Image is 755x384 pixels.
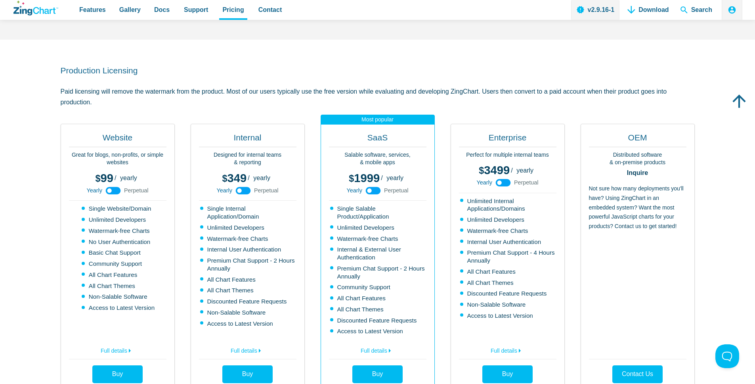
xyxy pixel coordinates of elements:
li: Discounted Feature Requests [460,290,556,298]
li: Non-Salable Software [460,301,556,309]
h2: Internal [199,132,296,147]
a: Buy [482,365,533,383]
li: Premium Chat Support - 2 Hours Annually [330,265,426,280]
span: Gallery [119,4,141,15]
li: All Chart Themes [460,279,556,287]
li: All Chart Themes [82,282,155,290]
span: yearly [120,175,137,181]
a: Contact Us [612,365,663,383]
span: Buy [502,371,513,377]
span: 349 [222,172,247,184]
p: Great for blogs, non-profits, or simple websites [69,151,166,167]
span: Perpetual [254,188,279,193]
span: 99 [96,172,113,184]
a: Full details [69,343,166,356]
li: Internal User Authentication [200,246,296,253]
a: Full details [329,343,426,356]
li: Premium Chat Support - 4 Hours Annually [460,249,556,265]
h2: Website [69,132,166,147]
span: Buy [112,371,123,377]
p: Paid licensing will remove the watermark from the product. Most of our users typically use the fr... [61,86,695,108]
span: Yearly [476,180,492,185]
li: Watermark-free Charts [460,227,556,235]
span: Yearly [216,188,232,193]
li: Discounted Feature Requests [330,317,426,324]
li: Unlimited Internal Applications/Domains [460,197,556,213]
li: All Chart Themes [330,305,426,313]
a: Buy [352,365,403,383]
span: Buy [372,371,383,377]
li: Watermark-free Charts [330,235,426,243]
li: Access to Latest Version [330,327,426,335]
a: ZingChart Logo. Click to return to the homepage [13,1,58,15]
li: Single Website/Domain [82,205,155,213]
li: All Chart Features [200,276,296,284]
p: Salable software, services, & mobile apps [329,151,426,167]
iframe: Toggle Customer Support [715,344,739,368]
span: yearly [386,175,403,181]
span: Buy [242,371,253,377]
span: / [248,175,249,181]
span: Perpetual [384,188,409,193]
span: Contact Us [622,371,653,377]
strong: Inquire [589,170,686,176]
span: / [511,167,512,174]
span: / [381,175,382,181]
li: Community Support [330,283,426,291]
li: All Chart Themes [200,286,296,294]
li: Internal User Authentication [460,238,556,246]
li: Single Internal Application/Domain [200,205,296,221]
li: Community Support [82,260,155,268]
a: Full details [199,343,296,356]
li: Unlimited Developers [82,216,155,224]
a: Buy [92,365,143,383]
li: Watermark-free Charts [200,235,296,243]
p: Perfect for multiple internal teams [459,151,556,159]
span: 1999 [349,172,380,184]
li: Unlimited Developers [200,224,296,232]
li: Access to Latest Version [200,320,296,328]
li: Internal & External User Authentication [330,246,426,261]
li: Access to Latest Version [460,312,556,320]
li: Access to Latest Version [82,304,155,312]
li: Non-Salable Software [82,293,155,301]
span: yearly [516,167,533,174]
li: Discounted Feature Requests [200,298,296,305]
p: Not sure how many deployments you'll have? Using ZingChart in an embedded system? Want the most p... [589,184,686,355]
span: 3499 [479,164,510,177]
h2: OEM [589,132,686,147]
li: Basic Chat Support [82,249,155,257]
h2: Production Licensing [61,65,695,76]
li: All Chart Features [330,294,426,302]
a: Buy [222,365,273,383]
li: Premium Chat Support - 2 Hours Annually [200,257,296,273]
span: Contact [258,4,282,15]
li: Unlimited Developers [460,216,556,224]
li: All Chart Features [460,268,556,276]
span: Docs [154,4,170,15]
span: Support [184,4,208,15]
span: / [115,175,116,181]
h2: SaaS [329,132,426,147]
span: Features [79,4,106,15]
a: Full details [459,343,556,356]
span: Yearly [86,188,102,193]
span: Perpetual [514,180,539,185]
span: Pricing [222,4,244,15]
p: Designed for internal teams & reporting [199,151,296,167]
li: Unlimited Developers [330,224,426,232]
p: Distributed software & on-premise products [589,151,686,167]
li: Watermark-free Charts [82,227,155,235]
li: All Chart Features [82,271,155,279]
span: Yearly [346,188,362,193]
li: No User Authentication [82,238,155,246]
li: Single Salable Product/Application [330,205,426,221]
span: Perpetual [124,188,149,193]
li: Non-Salable Software [200,309,296,317]
h2: Enterprise [459,132,556,147]
span: yearly [253,175,270,181]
